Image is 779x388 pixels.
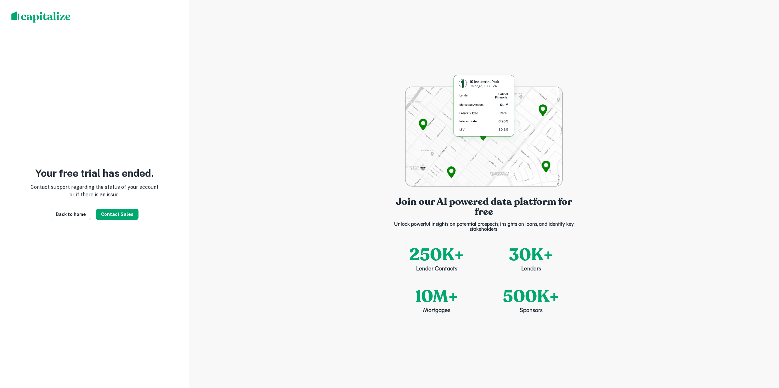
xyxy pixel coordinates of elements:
[11,11,71,23] img: capitalize-logo.png
[520,307,543,315] p: Sponsors
[390,197,579,217] p: Join our AI powered data platform for free
[415,284,458,309] p: 10M+
[503,284,559,309] p: 500K+
[390,222,579,232] p: Unlock powerful insights on potential prospects, insights on loans, and identify key stakeholders.
[405,73,563,187] img: login-bg
[748,338,779,368] iframe: Chat Widget
[35,168,154,178] p: Your free trial has ended.
[416,265,457,274] p: Lender Contacts
[30,183,159,199] p: Contact support regarding the status of your account or if there is an issue.
[521,265,541,274] p: Lenders
[51,209,91,220] a: Back to home
[409,242,464,268] p: 250K+
[509,242,553,268] p: 30K+
[423,307,450,315] p: Mortgages
[96,209,138,220] button: Contact Sales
